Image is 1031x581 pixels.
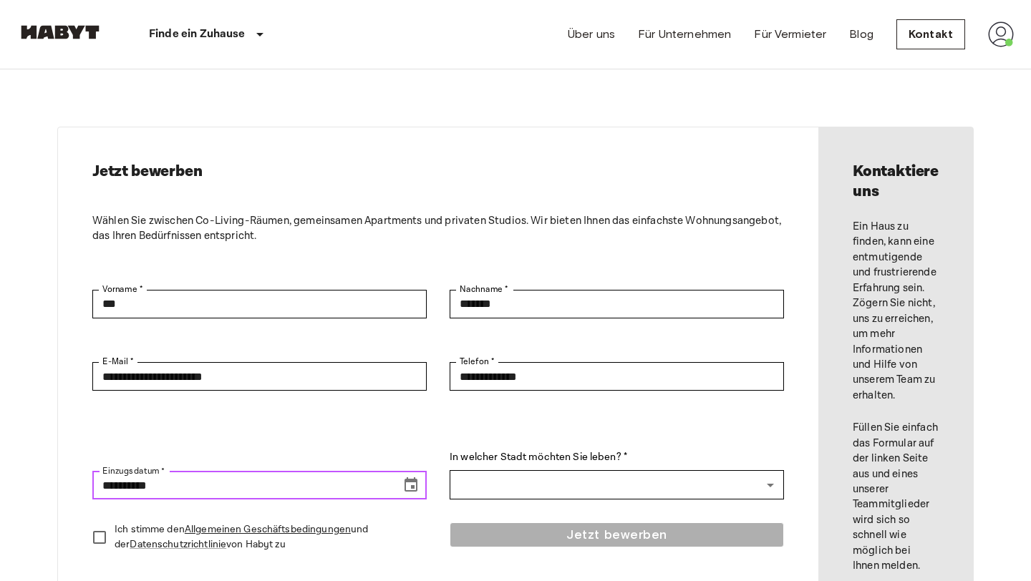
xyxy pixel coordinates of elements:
label: Einzugsdatum [102,464,165,477]
p: Ich stimme den und der von Habyt zu [115,522,415,552]
label: Vorname * [102,283,143,296]
a: Über uns [568,26,615,43]
img: Habyt [17,25,103,39]
label: In welcher Stadt möchten Sie leben? * [450,450,784,465]
a: Allgemeinen Geschäftsbedingungen [185,523,351,536]
button: Choose date, selected date is Aug 19, 2025 [397,471,425,499]
a: Für Unternehmen [638,26,731,43]
h2: Jetzt bewerben [92,162,784,182]
label: Nachname * [460,283,508,296]
p: Füllen Sie einfach das Formular auf der linken Seite aus und eines unserer Teammitglieder wird si... [853,420,939,573]
p: Ein Haus zu finden, kann eine entmutigende und frustrierende Erfahrung sein. Zögern Sie nicht, un... [853,219,939,403]
a: Kontakt [896,19,965,49]
a: Datenschutzrichtlinie [130,538,226,551]
p: Finde ein Zuhause [149,26,246,43]
h2: Kontaktiere uns [853,162,939,202]
label: Telefon * [460,356,494,368]
img: avatar [988,21,1014,47]
label: E-Mail * [102,356,134,368]
a: Für Vermieter [754,26,826,43]
p: Wählen Sie zwischen Co-Living-Räumen, gemeinsamen Apartments und privaten Studios. Wir bieten Ihn... [92,213,784,244]
a: Blog [849,26,873,43]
